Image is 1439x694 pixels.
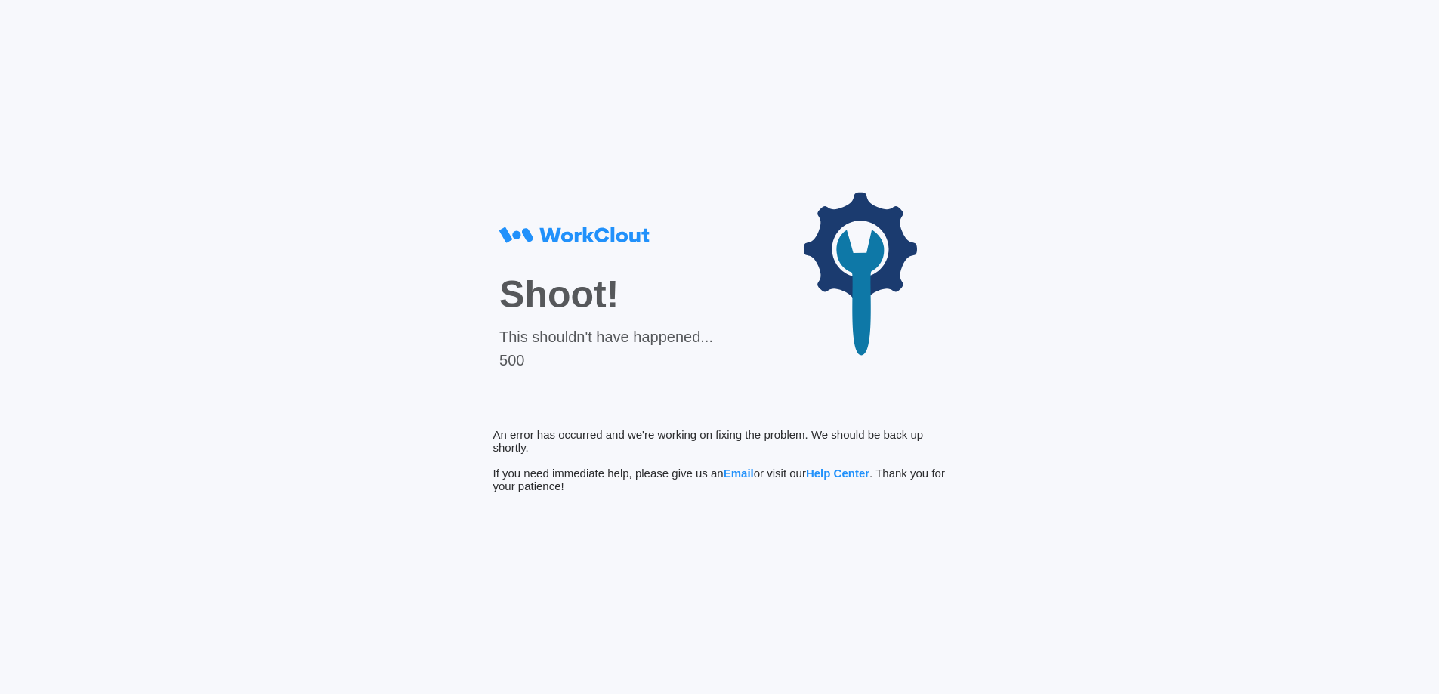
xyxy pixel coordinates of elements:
span: Email [724,467,754,480]
div: An error has occurred and we're working on fixing the problem. We should be back up shortly. If y... [493,428,946,492]
div: Shoot! [499,273,713,316]
div: This shouldn't have happened... [499,328,713,346]
span: Help Center [806,467,869,480]
div: 500 [499,352,713,369]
